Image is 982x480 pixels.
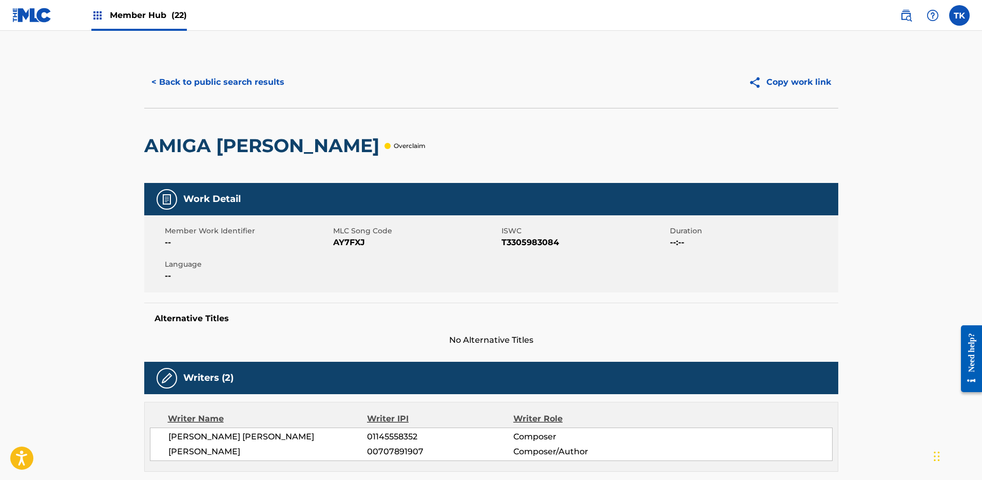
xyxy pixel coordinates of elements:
span: [PERSON_NAME] [168,446,368,458]
div: Writer Name [168,413,368,425]
img: Work Detail [161,193,173,206]
img: Copy work link [748,76,766,89]
span: Duration [670,226,836,236]
button: Copy work link [741,69,838,95]
h5: Writers (2) [183,372,234,384]
img: help [927,9,939,22]
span: --:-- [670,236,836,249]
span: -- [165,270,331,282]
span: No Alternative Titles [144,334,838,346]
span: Composer/Author [513,446,646,458]
div: Writer IPI [367,413,513,425]
img: Top Rightsholders [91,9,104,22]
span: MLC Song Code [333,226,499,236]
iframe: Chat Widget [931,431,982,480]
iframe: Resource Center [953,318,982,400]
span: -- [165,236,331,249]
h5: Alternative Titles [155,313,828,324]
div: Drag [934,441,940,472]
span: Composer [513,431,646,443]
span: AY7FXJ [333,236,499,249]
span: [PERSON_NAME] [PERSON_NAME] [168,431,368,443]
span: ISWC [502,226,667,236]
img: Writers [161,372,173,384]
h5: Work Detail [183,193,241,205]
h2: AMIGA [PERSON_NAME] [144,134,384,157]
p: Overclaim [394,141,426,151]
span: 01145558352 [367,431,513,443]
div: Help [922,5,943,26]
img: MLC Logo [12,8,52,23]
button: < Back to public search results [144,69,292,95]
span: Member Work Identifier [165,226,331,236]
a: Public Search [896,5,916,26]
span: T3305983084 [502,236,667,249]
span: Language [165,259,331,270]
div: Writer Role [513,413,646,425]
div: User Menu [949,5,970,26]
img: search [900,9,912,22]
span: (22) [171,10,187,20]
span: 00707891907 [367,446,513,458]
span: Member Hub [110,9,187,21]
